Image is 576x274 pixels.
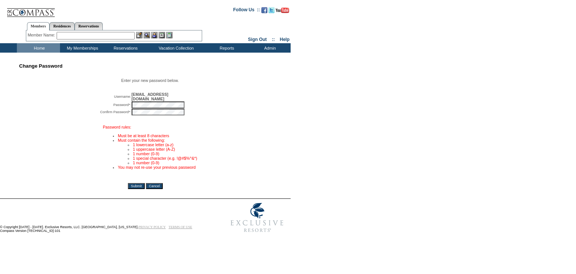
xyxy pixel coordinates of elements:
[223,199,291,236] img: Exclusive Resorts
[128,183,145,189] input: Submit
[133,156,197,160] font: 1 special character (e.g. !@#$%^&*)
[75,22,103,30] a: Reservations
[261,9,267,14] a: Become our fan on Facebook
[17,43,60,53] td: Home
[247,43,291,53] td: Admin
[118,138,165,142] font: Must contain the following:
[121,78,178,83] span: Enter your new password below.
[136,32,142,38] img: b_edit.gif
[19,101,131,108] td: Password*:
[133,142,173,147] font: 1 lowercase letter (a-z)
[233,6,260,15] td: Follow Us ::
[248,37,267,42] a: Sign Out
[146,183,163,189] input: Cancel
[49,22,75,30] a: Residences
[133,151,159,156] font: 1 number (0-9)
[272,37,275,42] span: ::
[19,63,63,69] strong: Change Password
[103,125,131,129] font: Password rules:
[138,225,166,229] a: PRIVACY POLICY
[144,32,150,38] img: View
[151,32,157,38] img: Impersonate
[60,43,103,53] td: My Memberships
[159,32,165,38] img: Reservations
[6,2,55,17] img: Compass Home
[27,22,50,30] a: Members
[268,9,274,14] a: Follow us on Twitter
[132,92,147,101] span: [EMAIL_ADDRESS][DOMAIN_NAME]
[19,109,131,115] td: Confirm Password*:
[118,165,196,170] font: You may not re-use your previous password
[268,7,274,13] img: Follow us on Twitter
[276,8,289,13] img: Subscribe to our YouTube Channel
[133,160,159,165] font: 1 number (0-9)
[166,32,172,38] img: b_calculator.gif
[276,9,289,14] a: Subscribe to our YouTube Channel
[204,43,247,53] td: Reports
[28,32,57,38] div: Member Name:
[261,7,267,13] img: Become our fan on Facebook
[19,92,131,101] td: Username:
[133,147,175,151] font: 1 uppercase letter (A-Z)
[146,43,204,53] td: Vacation Collection
[103,43,146,53] td: Reservations
[169,225,192,229] a: TERMS OF USE
[280,37,289,42] a: Help
[118,133,169,138] font: Must be at least 8 characters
